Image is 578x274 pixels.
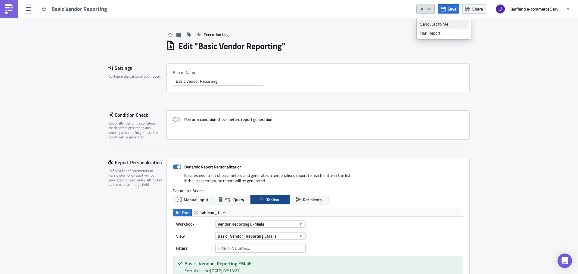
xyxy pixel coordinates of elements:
label: Workbook [176,220,212,229]
button: Manual Input [173,195,212,204]
p: Bitte antworten Sie nicht auf diese E-Mail. Sollten Sie Fragen zu den Berichten haben, wenden Sie... [2,42,287,47]
div: Iterates over a list of parameters and generates a personalised report for each entry in the list... [173,173,463,188]
p: +++++++++English Version below +++++++++ [2,2,287,7]
span: Vendor Reporting E-Mails [218,221,264,227]
button: tableau_1 [191,209,228,216]
span: Basic Vendor Reporting [51,5,108,12]
p: Dieser Bericht soll Ihnen die Möglichkeit geben, Ihre Leistung bei uns besser zu verfolgen und di... [2,29,287,34]
p: In diesem Bericht erhalten Sie Informationen zu Ihrer Performance in verschiedenen Themen, darunt... [2,22,287,27]
span: Save [448,6,456,12]
button: Basic_Vendor_Reporting EMails [215,232,306,240]
button: Share [462,4,486,14]
button: Execution Log [194,30,232,39]
img: PushMetrics [4,4,14,14]
span: Kaufland e-commerce Services GmbH & Co. KG [509,6,564,12]
span: Share [472,6,483,12]
span: Execution Log [204,31,228,38]
button: Recipients [289,195,328,204]
div: Open Intercom Messenger [558,254,572,268]
span: Basic_Vendor_Reporting EMails [218,233,277,239]
label: Filters [176,244,212,253]
button: Run [173,209,192,216]
div: Settings [108,63,166,72]
label: Parameter Source [173,188,463,193]
button: SQL Query [212,195,251,204]
strong: Perform condition check before report generation [184,116,272,122]
button: Vendor Reporting E-Mails [215,220,306,228]
span: Manual Input [184,196,208,203]
h1: Edit " Basic Vendor Reporting " [178,41,285,51]
div: Run Report [420,30,467,36]
div: Report Personalization [108,158,166,167]
div: Define a list of parameters to iterate over. One report will be generated for each entry. Attribu... [108,168,163,187]
img: Avatar [495,4,505,14]
div: Execution end: [DATE] 07:13:27 [185,267,458,274]
button: Tableau [250,195,290,204]
div: Condition Check [108,110,166,119]
div: Send Just to Me [420,21,467,27]
input: Filter1=Value1&... [215,244,306,253]
span: SQL Query [225,196,244,203]
div: Optionally, perform a condition check before generating and sending a report. Only if true, the r... [108,121,163,140]
h5: Basic_Vendor_Reporting EMails [185,261,458,266]
p: Mit freundlichen Grüßen [2,49,287,54]
label: Report Nam﻿e [173,70,463,75]
span: Recipients [303,196,322,203]
span: Run [182,209,190,216]
div: Configure the basics of your report. [108,74,163,79]
span: tableau_1 [200,209,219,216]
button: Kaufland e-commerce Services GmbH & Co. KG [492,2,573,16]
button: Save [438,4,459,14]
p: anbei finden Sie das neue, wöchentliche “Vendor Reporting” mit Informationen auf Artikel-Ebene, d... [2,16,287,20]
p: Sehr geehrter Lieferant, [2,9,287,14]
strong: Dynamic Report Personalization [184,164,242,170]
label: View [176,232,212,241]
span: Tableau [266,196,281,203]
